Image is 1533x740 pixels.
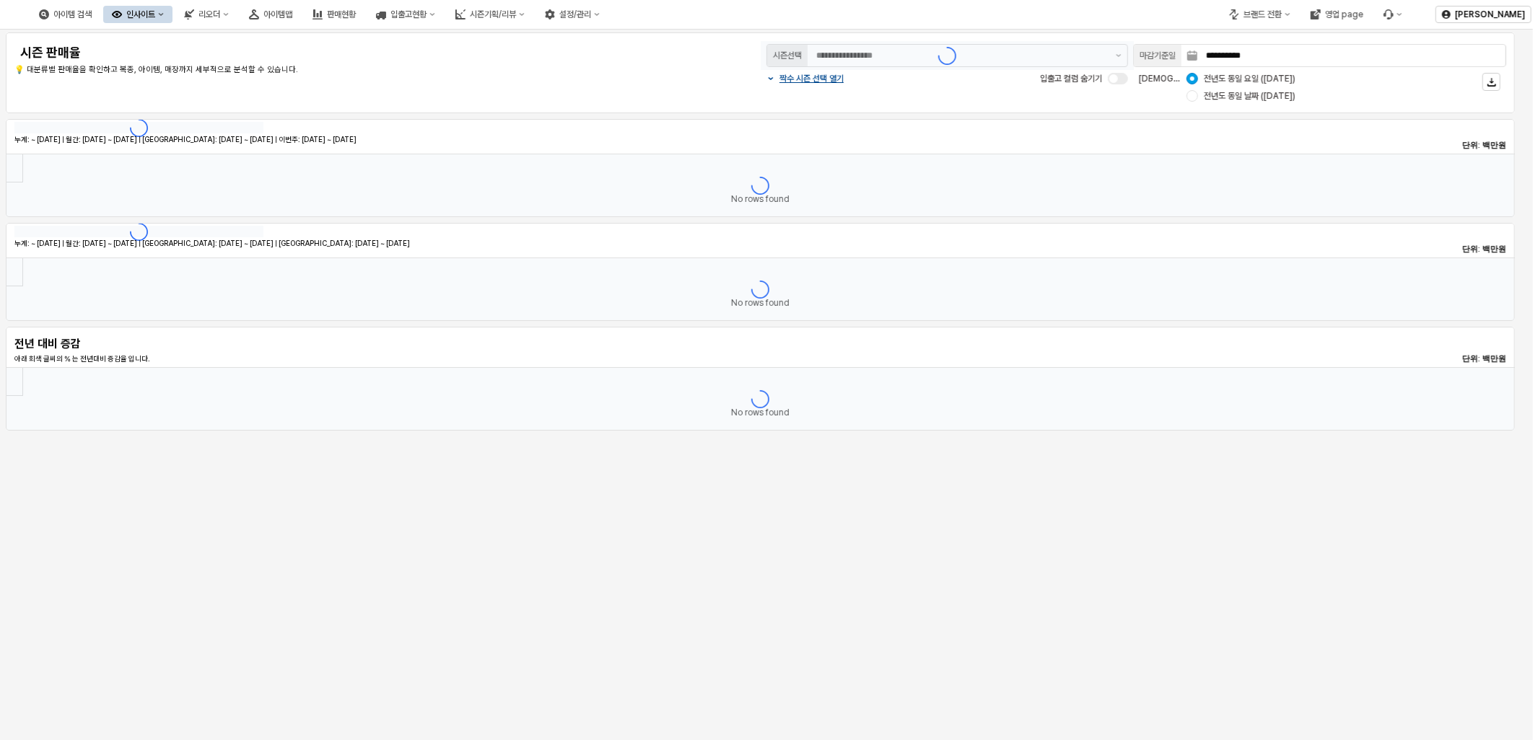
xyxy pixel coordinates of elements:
[30,6,100,23] button: 아이템 검색
[175,6,237,23] button: 리오더
[14,238,1009,249] p: 누계: ~ [DATE] | 월간: [DATE] ~ [DATE] | [GEOGRAPHIC_DATA]: [DATE] ~ [DATE] | [GEOGRAPHIC_DATA]: [DAT...
[14,337,263,351] h5: 전년 대비 증감
[1375,6,1411,23] div: 버그 제보 및 기능 개선 요청
[14,64,636,76] p: 💡 대분류별 판매율을 확인하고 복종, 아이템, 매장까지 세부적으로 분석할 수 있습니다.
[327,9,356,19] div: 판매현황
[240,6,301,23] button: 아이템맵
[1140,48,1176,63] div: 마감기준일
[367,6,444,23] button: 입출고현황
[536,6,608,23] button: 설정/관리
[1382,139,1506,151] p: 단위: 백만원
[1204,90,1296,102] span: 전년도 동일 날짜 ([DATE])
[766,73,844,84] button: 짝수 시즌 선택 열기
[103,6,172,23] button: 인사이트
[470,9,516,19] div: 시즌기획/리뷰
[779,73,844,84] p: 짝수 시즌 선택 열기
[1302,6,1372,23] button: 영업 page
[1220,6,1299,23] button: 브랜드 전환
[1325,9,1363,19] div: 영업 page
[1040,74,1102,84] span: 입출고 컬럼 숨기기
[14,134,1009,145] p: 누계: ~ [DATE] | 월간: [DATE] ~ [DATE] | [GEOGRAPHIC_DATA]: [DATE] ~ [DATE] | 이번주: [DATE] ~ [DATE]
[390,9,427,19] div: 입출고현황
[1204,73,1296,84] span: 전년도 동일 요일 ([DATE])
[559,9,591,19] div: 설정/관리
[126,9,155,19] div: 인사이트
[53,9,92,19] div: 아이템 검색
[447,6,533,23] button: 시즌기획/리뷰
[1139,74,1254,84] span: [DEMOGRAPHIC_DATA] 기준:
[20,45,630,60] h4: 시즌 판매율
[1455,9,1525,20] p: [PERSON_NAME]
[1382,243,1506,255] p: 단위: 백만원
[1436,6,1532,23] button: [PERSON_NAME]
[14,353,1009,364] p: 아래 회색 글씨의 % 는 전년대비 증감율 입니다.
[1382,353,1506,365] p: 단위: 백만원
[304,6,364,23] button: 판매현황
[198,9,220,19] div: 리오더
[1244,9,1282,19] div: 브랜드 전환
[263,9,292,19] div: 아이템맵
